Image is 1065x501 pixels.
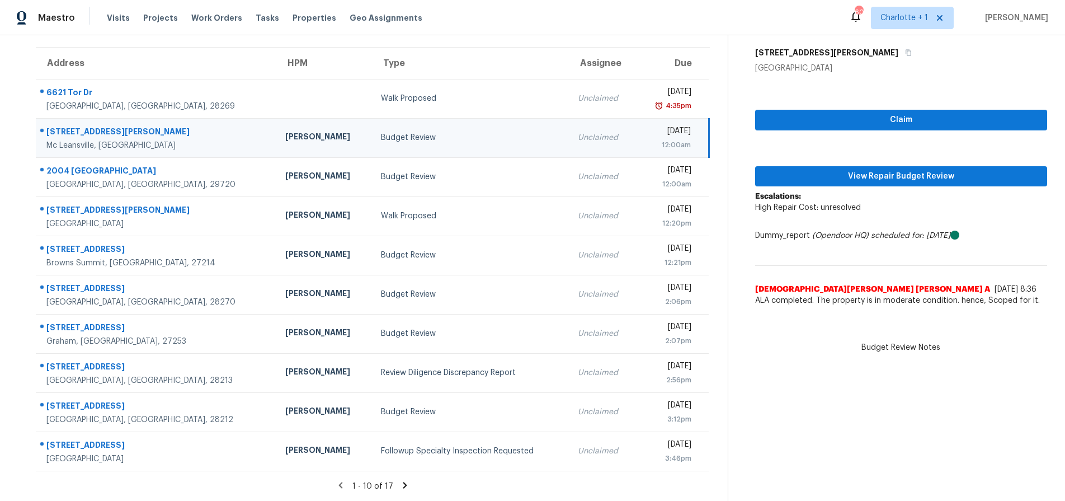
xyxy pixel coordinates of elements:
span: High Repair Cost: unresolved [755,204,861,212]
div: Budget Review [381,250,560,261]
div: [GEOGRAPHIC_DATA], [GEOGRAPHIC_DATA], 28213 [46,375,267,386]
div: [GEOGRAPHIC_DATA] [46,218,267,230]
div: [GEOGRAPHIC_DATA], [GEOGRAPHIC_DATA], 28270 [46,297,267,308]
div: Budget Review [381,289,560,300]
span: Budget Review Notes [855,342,947,353]
div: [STREET_ADDRESS] [46,283,267,297]
div: [STREET_ADDRESS] [46,361,267,375]
div: [GEOGRAPHIC_DATA], [GEOGRAPHIC_DATA], 28269 [46,101,267,112]
span: Projects [143,12,178,24]
div: [PERSON_NAME] [285,170,363,184]
th: Assignee [569,48,636,79]
div: [DATE] [645,439,691,453]
div: Unclaimed [578,93,627,104]
button: Claim [755,110,1047,130]
div: [STREET_ADDRESS][PERSON_NAME] [46,204,267,218]
div: Budget Review [381,406,560,418]
span: Charlotte + 1 [880,12,928,24]
div: 12:00am [645,179,691,190]
div: 4:35pm [663,100,691,111]
i: (Opendoor HQ) [812,232,869,240]
div: [STREET_ADDRESS] [46,439,267,453]
div: [DATE] [645,243,691,257]
div: Unclaimed [578,367,627,378]
th: Type [372,48,569,79]
div: [GEOGRAPHIC_DATA], [GEOGRAPHIC_DATA], 29720 [46,179,267,190]
div: Followup Specialty Inspection Requested [381,446,560,457]
div: [GEOGRAPHIC_DATA] [46,453,267,465]
th: Address [36,48,276,79]
button: View Repair Budget Review [755,166,1047,187]
div: Unclaimed [578,250,627,261]
span: [DEMOGRAPHIC_DATA][PERSON_NAME] [PERSON_NAME] A [755,284,990,295]
div: [STREET_ADDRESS] [46,244,267,257]
div: [PERSON_NAME] [285,444,363,458]
div: [PERSON_NAME] [285,327,363,341]
span: 1 - 10 of 17 [352,483,393,490]
div: Unclaimed [578,171,627,182]
div: 6621 Tor Dr [46,87,267,101]
div: Walk Proposed [381,93,560,104]
div: Dummy_report [755,230,1047,241]
div: 3:46pm [645,453,691,464]
div: [PERSON_NAME] [285,131,363,145]
div: Budget Review [381,171,560,182]
div: 2:56pm [645,374,691,386]
div: Budget Review [381,328,560,339]
div: Walk Proposed [381,210,560,222]
div: [DATE] [645,204,691,218]
div: [PERSON_NAME] [285,288,363,302]
span: ALA completed. The property is in moderate condition. hence, Scoped for it. [755,295,1047,306]
div: [GEOGRAPHIC_DATA], [GEOGRAPHIC_DATA], 28212 [46,414,267,425]
span: Properties [293,12,336,24]
div: 12:00am [645,139,691,151]
div: Review Diligence Discrepancy Report [381,367,560,378]
div: [STREET_ADDRESS][PERSON_NAME] [46,126,267,140]
div: [DATE] [645,400,691,414]
div: 2:06pm [645,296,691,307]
div: 2:07pm [645,335,691,347]
span: Maestro [38,12,75,24]
div: 3:12pm [645,414,691,425]
div: Unclaimed [578,446,627,457]
div: 60 [855,7,863,18]
div: Unclaimed [578,289,627,300]
div: [PERSON_NAME] [285,249,363,263]
h5: [STREET_ADDRESS][PERSON_NAME] [755,47,898,58]
div: Budget Review [381,132,560,143]
div: [STREET_ADDRESS] [46,322,267,336]
span: Geo Assignments [350,12,422,24]
div: Graham, [GEOGRAPHIC_DATA], 27253 [46,336,267,347]
div: Unclaimed [578,132,627,143]
div: 12:20pm [645,218,691,229]
span: Tasks [256,14,279,22]
div: [DATE] [645,360,691,374]
th: HPM [276,48,372,79]
span: [DATE] 8:36 [995,285,1036,293]
th: Due [636,48,709,79]
span: Visits [107,12,130,24]
span: View Repair Budget Review [764,170,1038,184]
i: scheduled for: [DATE] [871,232,950,240]
div: [DATE] [645,282,691,296]
div: Unclaimed [578,328,627,339]
div: [DATE] [645,165,691,179]
b: Escalations: [755,193,801,200]
div: [STREET_ADDRESS] [46,400,267,414]
div: 2004 [GEOGRAPHIC_DATA] [46,165,267,179]
div: [DATE] [645,321,691,335]
button: Copy Address [898,43,913,63]
div: [DATE] [645,86,691,100]
div: [GEOGRAPHIC_DATA] [755,63,1047,74]
div: [PERSON_NAME] [285,405,363,419]
div: Browns Summit, [GEOGRAPHIC_DATA], 27214 [46,257,267,269]
div: [DATE] [645,125,691,139]
span: [PERSON_NAME] [981,12,1048,24]
div: Unclaimed [578,210,627,222]
div: [PERSON_NAME] [285,366,363,380]
span: Claim [764,113,1038,127]
div: Unclaimed [578,406,627,418]
div: 12:21pm [645,257,691,268]
div: [PERSON_NAME] [285,209,363,223]
div: Mc Leansville, [GEOGRAPHIC_DATA] [46,140,267,151]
